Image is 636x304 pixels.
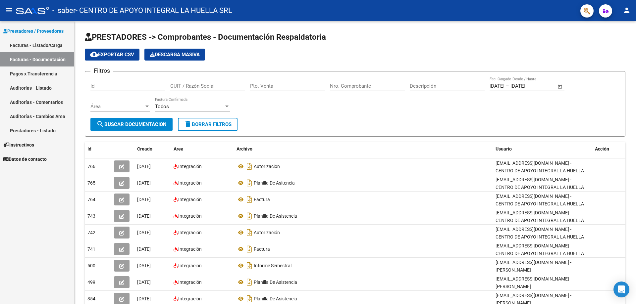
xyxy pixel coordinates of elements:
i: Descargar documento [245,161,254,172]
datatable-header-cell: Id [85,142,111,156]
span: Integración [178,263,202,268]
i: Descargar documento [245,211,254,221]
input: End date [510,83,543,89]
datatable-header-cell: Creado [134,142,171,156]
span: Datos de contacto [3,155,47,163]
i: Descargar documento [245,227,254,238]
span: [DATE] [137,296,151,301]
i: Descargar documento [245,178,254,188]
span: Integración [178,280,202,285]
mat-icon: delete [184,120,192,128]
span: 765 [87,180,95,186]
span: Integración [178,197,202,202]
span: [DATE] [137,246,151,252]
span: [EMAIL_ADDRESS][DOMAIN_NAME] - CENTRO DE APOYO INTEGRAL LA HUELLA SRL [496,210,584,231]
span: 499 [87,280,95,285]
mat-icon: search [96,120,104,128]
mat-icon: person [623,6,631,14]
h3: Filtros [90,66,113,75]
span: Autorizacion [254,164,280,169]
span: [DATE] [137,263,151,268]
span: Autorización [254,230,280,235]
span: Borrar Filtros [184,121,232,127]
span: Área [90,104,144,109]
button: Borrar Filtros [178,118,238,131]
span: Area [174,146,184,152]
input: Start date [490,83,504,89]
datatable-header-cell: Archivo [234,142,493,156]
button: Exportar CSV [85,49,139,61]
span: PRESTADORES -> Comprobantes - Documentación Respaldatoria [85,32,326,42]
span: 741 [87,246,95,252]
span: Buscar Documentacion [96,121,167,127]
span: [EMAIL_ADDRESS][DOMAIN_NAME] - CENTRO DE APOYO INTEGRAL LA HUELLA SRL [496,177,584,197]
span: Integración [178,180,202,186]
span: Planilla De Asistencia [254,296,297,301]
span: [EMAIL_ADDRESS][DOMAIN_NAME] - CENTRO DE APOYO INTEGRAL LA HUELLA SRL [496,243,584,264]
span: [EMAIL_ADDRESS][DOMAIN_NAME] - CENTRO DE APOYO INTEGRAL LA HUELLA SRL [496,194,584,214]
i: Descargar documento [245,194,254,205]
span: - saber [52,3,76,18]
button: Buscar Documentacion [90,118,173,131]
i: Descargar documento [245,244,254,254]
span: Id [87,146,91,152]
span: Integración [178,164,202,169]
span: 500 [87,263,95,268]
i: Descargar documento [245,260,254,271]
span: Descarga Masiva [150,52,200,58]
span: Integración [178,230,202,235]
span: [DATE] [137,230,151,235]
span: Planilla De Asistencia [254,280,297,285]
span: Archivo [237,146,252,152]
span: [EMAIL_ADDRESS][DOMAIN_NAME] - CENTRO DE APOYO INTEGRAL LA HUELLA SRL [496,227,584,247]
span: [DATE] [137,280,151,285]
span: 766 [87,164,95,169]
datatable-header-cell: Usuario [493,142,592,156]
span: Factura [254,197,270,202]
span: Factura [254,246,270,252]
span: Informe Semestral [254,263,291,268]
span: Integración [178,246,202,252]
i: Descargar documento [245,277,254,287]
datatable-header-cell: Acción [592,142,625,156]
span: Exportar CSV [90,52,134,58]
span: 354 [87,296,95,301]
span: Acción [595,146,609,152]
span: Integración [178,296,202,301]
span: Planilla De Asitencia [254,180,295,186]
span: Prestadores / Proveedores [3,27,64,35]
mat-icon: menu [5,6,13,14]
span: – [506,83,509,89]
span: 764 [87,197,95,202]
span: [DATE] [137,164,151,169]
span: [EMAIL_ADDRESS][DOMAIN_NAME] - CENTRO DE APOYO INTEGRAL LA HUELLA SRL [496,160,584,181]
span: Todos [155,104,169,109]
button: Open calendar [556,83,564,90]
span: Planilla De Asistencia [254,213,297,219]
datatable-header-cell: Area [171,142,234,156]
span: [DATE] [137,180,151,186]
span: Creado [137,146,152,152]
span: Usuario [496,146,512,152]
span: 743 [87,213,95,219]
i: Descargar documento [245,293,254,304]
span: [DATE] [137,213,151,219]
span: [DATE] [137,197,151,202]
span: - CENTRO DE APOYO INTEGRAL LA HUELLA SRL [76,3,232,18]
mat-icon: cloud_download [90,50,98,58]
span: [EMAIL_ADDRESS][DOMAIN_NAME] - [PERSON_NAME] [496,276,571,289]
div: Open Intercom Messenger [613,282,629,297]
button: Descarga Masiva [144,49,205,61]
span: 742 [87,230,95,235]
span: Integración [178,213,202,219]
span: Instructivos [3,141,34,149]
span: [EMAIL_ADDRESS][DOMAIN_NAME] - [PERSON_NAME] [496,260,571,273]
app-download-masive: Descarga masiva de comprobantes (adjuntos) [144,49,205,61]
